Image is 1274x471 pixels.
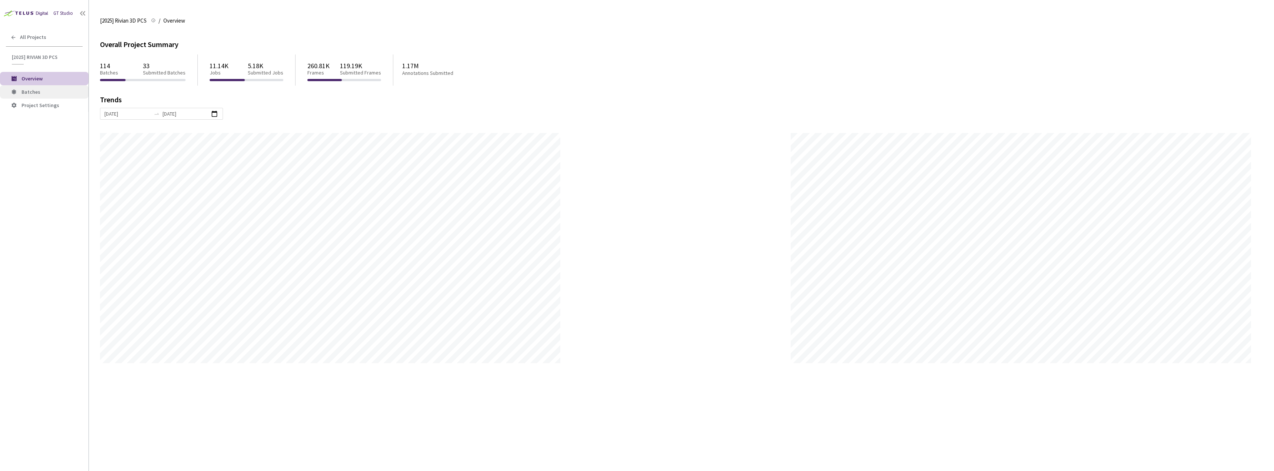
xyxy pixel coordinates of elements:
span: Overview [21,75,43,82]
p: 1.17M [402,62,482,70]
p: 33 [143,62,186,70]
span: Project Settings [21,102,59,109]
p: Submitted Batches [143,70,186,76]
p: 260.81K [307,62,330,70]
span: [2025] Rivian 3D PCS [100,16,147,25]
p: 114 [100,62,118,70]
span: All Projects [20,34,46,40]
p: Submitted Jobs [248,70,283,76]
p: Frames [307,70,330,76]
div: GT Studio [53,10,73,17]
li: / [159,16,160,25]
span: [2025] Rivian 3D PCS [12,54,78,60]
span: to [154,111,160,117]
p: Batches [100,70,118,76]
div: Trends [100,96,1253,108]
span: Batches [21,89,40,95]
p: 119.19K [340,62,381,70]
span: Overview [163,16,185,25]
span: swap-right [154,111,160,117]
input: Start date [104,110,151,118]
div: Overall Project Summary [100,39,1263,50]
p: 5.18K [248,62,283,70]
p: Annotations Submitted [402,70,482,76]
p: 11.14K [210,62,229,70]
input: End date [163,110,209,118]
p: Submitted Frames [340,70,381,76]
p: Jobs [210,70,229,76]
